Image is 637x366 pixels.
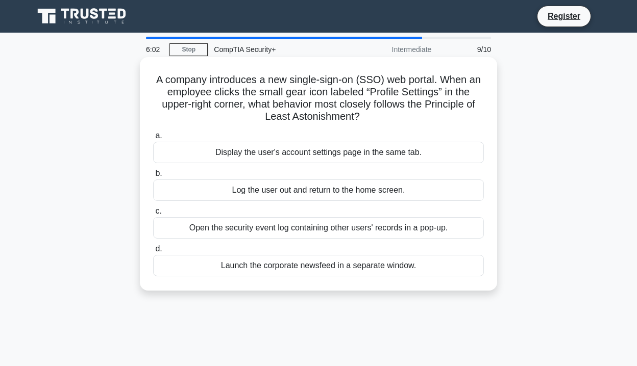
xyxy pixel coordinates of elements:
[153,255,484,276] div: Launch the corporate newsfeed in a separate window.
[153,142,484,163] div: Display the user's account settings page in the same tab.
[152,73,485,123] h5: A company introduces a new single-sign-on (SSO) web portal. When an employee clicks the small gea...
[348,39,437,60] div: Intermediate
[542,10,586,22] a: Register
[155,169,162,177] span: b.
[155,206,161,215] span: c.
[155,131,162,140] span: a.
[437,39,497,60] div: 9/10
[169,43,208,56] a: Stop
[140,39,169,60] div: 6:02
[153,179,484,201] div: Log the user out and return to the home screen.
[155,244,162,253] span: d.
[208,39,348,60] div: CompTIA Security+
[153,217,484,239] div: Open the security event log containing other users' records in a pop-up.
